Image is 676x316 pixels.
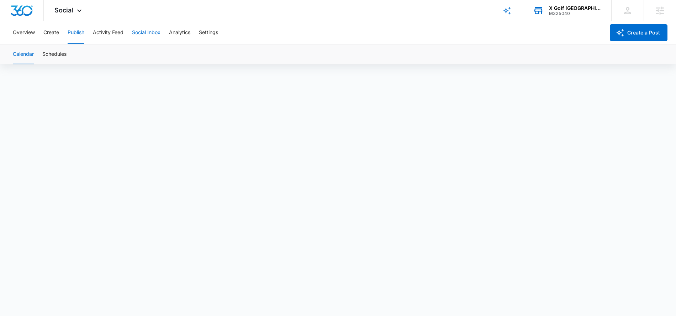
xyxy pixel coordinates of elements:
button: Create a Post [610,24,667,41]
div: account name [549,5,601,11]
button: Create [43,21,59,44]
button: Schedules [42,44,67,64]
button: Analytics [169,21,190,44]
button: Social Inbox [132,21,160,44]
button: Activity Feed [93,21,123,44]
div: account id [549,11,601,16]
span: Social [54,6,73,14]
button: Publish [68,21,84,44]
button: Overview [13,21,35,44]
button: Calendar [13,44,34,64]
button: Settings [199,21,218,44]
